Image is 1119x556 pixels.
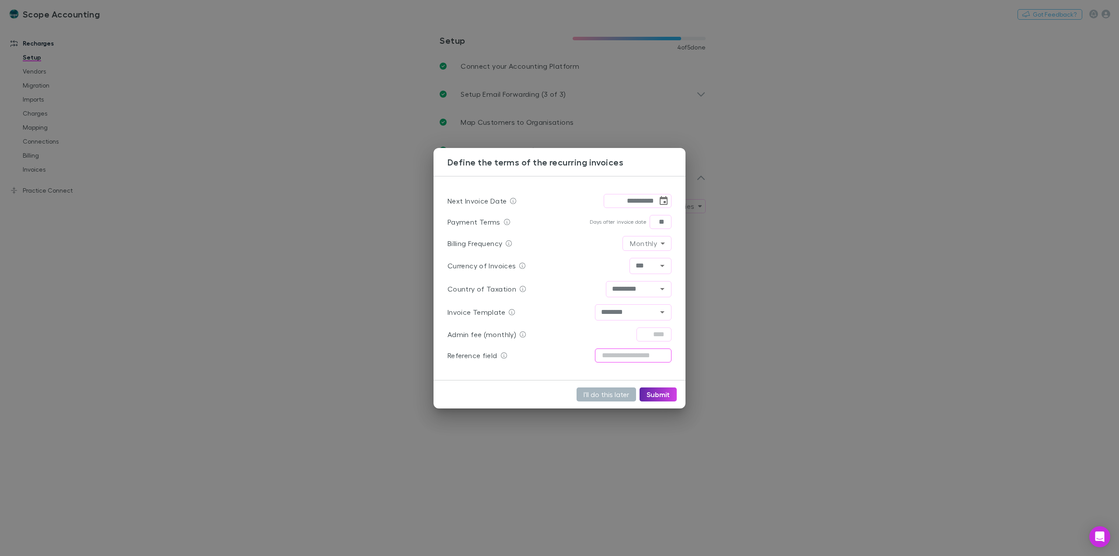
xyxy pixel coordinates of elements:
p: Billing Frequency [448,238,502,249]
button: Choose date, selected date is Oct 6, 2025 [657,195,670,207]
button: Open [656,283,668,295]
button: Open [656,260,668,272]
p: Invoice Template [448,307,505,317]
button: I'll do this later [577,387,636,401]
p: Country of Taxation [448,284,516,294]
div: Open Intercom Messenger [1089,526,1110,547]
p: Currency of Invoices [448,260,516,271]
p: Payment Terms [448,217,500,227]
button: Open [656,306,668,318]
div: Monthly [623,236,671,250]
p: Reference field [448,350,497,361]
button: Submit [640,387,677,401]
h3: Define the terms of the recurring invoices [448,157,685,167]
p: Days after invoice date [590,218,646,225]
p: Admin fee (monthly) [448,329,516,340]
p: Next Invoice Date [448,196,507,206]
